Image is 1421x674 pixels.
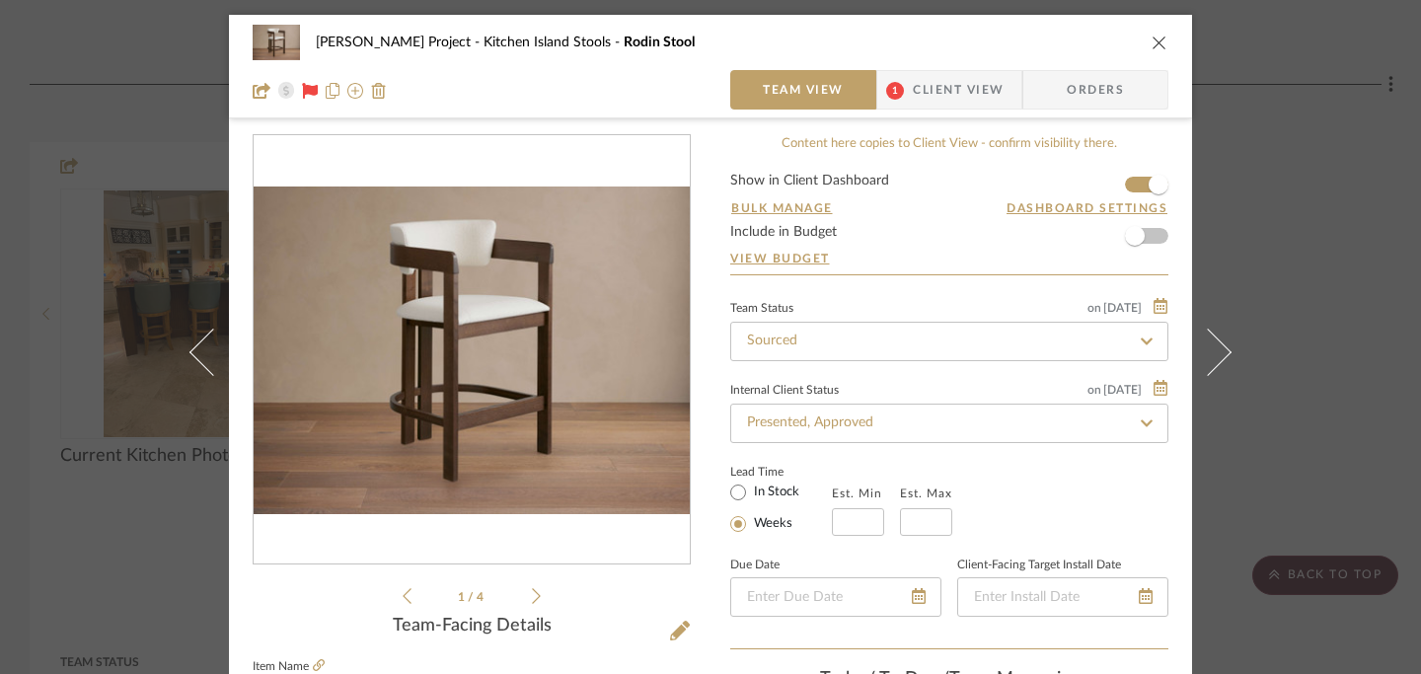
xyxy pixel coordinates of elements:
span: on [1087,384,1101,396]
span: Team View [763,70,844,110]
div: 0 [254,187,690,514]
span: Kitchen Island Stools [484,36,624,49]
span: 1 [458,591,468,603]
label: In Stock [750,484,799,501]
span: on [1087,302,1101,314]
label: Est. Max [900,487,952,500]
div: Team Status [730,304,793,314]
span: Client View [913,70,1004,110]
button: Bulk Manage [730,199,834,217]
input: Enter Install Date [957,577,1168,617]
span: / [468,591,477,603]
input: Enter Due Date [730,577,941,617]
div: Internal Client Status [730,386,839,396]
span: Rodin Stool [624,36,695,49]
label: Client-Facing Target Install Date [957,561,1121,570]
div: Team-Facing Details [253,616,691,637]
input: Type to Search… [730,404,1168,443]
span: [DATE] [1101,383,1144,397]
a: View Budget [730,251,1168,266]
label: Lead Time [730,463,832,481]
label: Weeks [750,515,792,533]
label: Due Date [730,561,780,570]
span: [PERSON_NAME] Project [316,36,484,49]
img: 52f28259-436e-48df-b7d0-1855e0eb0097_48x40.jpg [253,23,300,62]
button: close [1151,34,1168,51]
img: 52f28259-436e-48df-b7d0-1855e0eb0097_436x436.jpg [254,187,690,514]
button: Dashboard Settings [1006,199,1168,217]
span: Orders [1045,70,1146,110]
span: [DATE] [1101,301,1144,315]
mat-radio-group: Select item type [730,481,832,536]
span: 1 [886,82,904,100]
span: 4 [477,591,486,603]
div: Content here copies to Client View - confirm visibility there. [730,134,1168,154]
input: Type to Search… [730,322,1168,361]
label: Est. Min [832,487,882,500]
img: Remove from project [371,83,387,99]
